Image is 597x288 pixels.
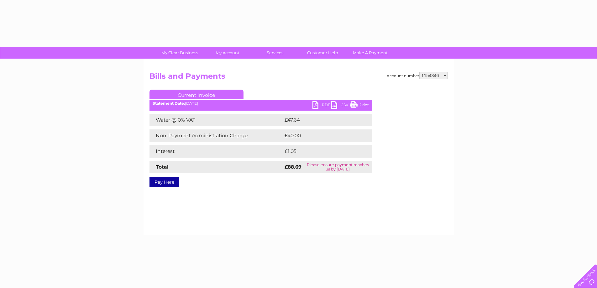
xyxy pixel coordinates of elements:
[387,72,448,79] div: Account number
[154,47,206,59] a: My Clear Business
[283,145,357,158] td: £1.05
[149,114,283,126] td: Water @ 0% VAT
[344,47,396,59] a: Make A Payment
[149,129,283,142] td: Non-Payment Administration Charge
[249,47,301,59] a: Services
[350,101,369,110] a: Print
[312,101,331,110] a: PDF
[331,101,350,110] a: CSV
[283,129,360,142] td: £40.00
[149,177,179,187] a: Pay Here
[153,101,185,106] b: Statement Date:
[285,164,301,170] strong: £88.69
[304,161,372,173] td: Please ensure payment reaches us by [DATE]
[283,114,359,126] td: £47.64
[297,47,348,59] a: Customer Help
[149,90,244,99] a: Current Invoice
[156,164,169,170] strong: Total
[149,72,448,84] h2: Bills and Payments
[149,101,372,106] div: [DATE]
[202,47,253,59] a: My Account
[149,145,283,158] td: Interest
